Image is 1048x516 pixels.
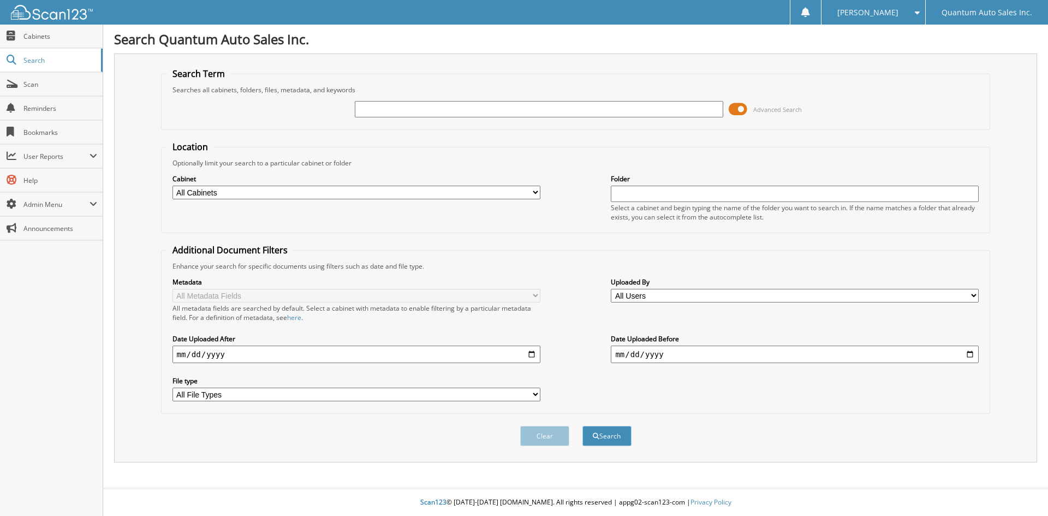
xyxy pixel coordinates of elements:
[103,489,1048,516] div: © [DATE]-[DATE] [DOMAIN_NAME]. All rights reserved | appg02-scan123-com |
[942,9,1032,16] span: Quantum Auto Sales Inc.
[582,426,632,446] button: Search
[520,426,569,446] button: Clear
[23,176,97,185] span: Help
[172,174,540,183] label: Cabinet
[23,128,97,137] span: Bookmarks
[611,346,979,363] input: end
[167,244,293,256] legend: Additional Document Filters
[114,30,1037,48] h1: Search Quantum Auto Sales Inc.
[611,334,979,343] label: Date Uploaded Before
[23,224,97,233] span: Announcements
[23,104,97,113] span: Reminders
[23,56,96,65] span: Search
[167,262,985,271] div: Enhance your search for specific documents using filters such as date and file type.
[420,497,446,507] span: Scan123
[23,80,97,89] span: Scan
[167,68,230,80] legend: Search Term
[287,313,301,322] a: here
[611,277,979,287] label: Uploaded By
[172,277,540,287] label: Metadata
[23,152,90,161] span: User Reports
[167,85,985,94] div: Searches all cabinets, folders, files, metadata, and keywords
[23,200,90,209] span: Admin Menu
[172,334,540,343] label: Date Uploaded After
[690,497,731,507] a: Privacy Policy
[167,141,213,153] legend: Location
[11,5,93,20] img: scan123-logo-white.svg
[837,9,898,16] span: [PERSON_NAME]
[167,158,985,168] div: Optionally limit your search to a particular cabinet or folder
[753,105,802,114] span: Advanced Search
[23,32,97,41] span: Cabinets
[172,346,540,363] input: start
[172,304,540,322] div: All metadata fields are searched by default. Select a cabinet with metadata to enable filtering b...
[172,376,540,385] label: File type
[611,174,979,183] label: Folder
[611,203,979,222] div: Select a cabinet and begin typing the name of the folder you want to search in. If the name match...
